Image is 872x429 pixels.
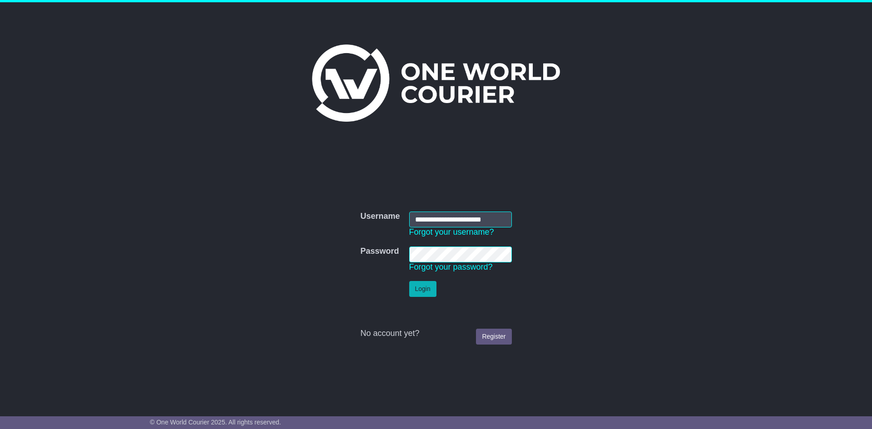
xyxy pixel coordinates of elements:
button: Login [409,281,436,297]
a: Forgot your password? [409,262,493,271]
label: Password [360,247,399,256]
a: Register [476,329,511,345]
span: © One World Courier 2025. All rights reserved. [150,419,281,426]
a: Forgot your username? [409,227,494,237]
label: Username [360,212,400,222]
img: One World [312,44,560,122]
div: No account yet? [360,329,511,339]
